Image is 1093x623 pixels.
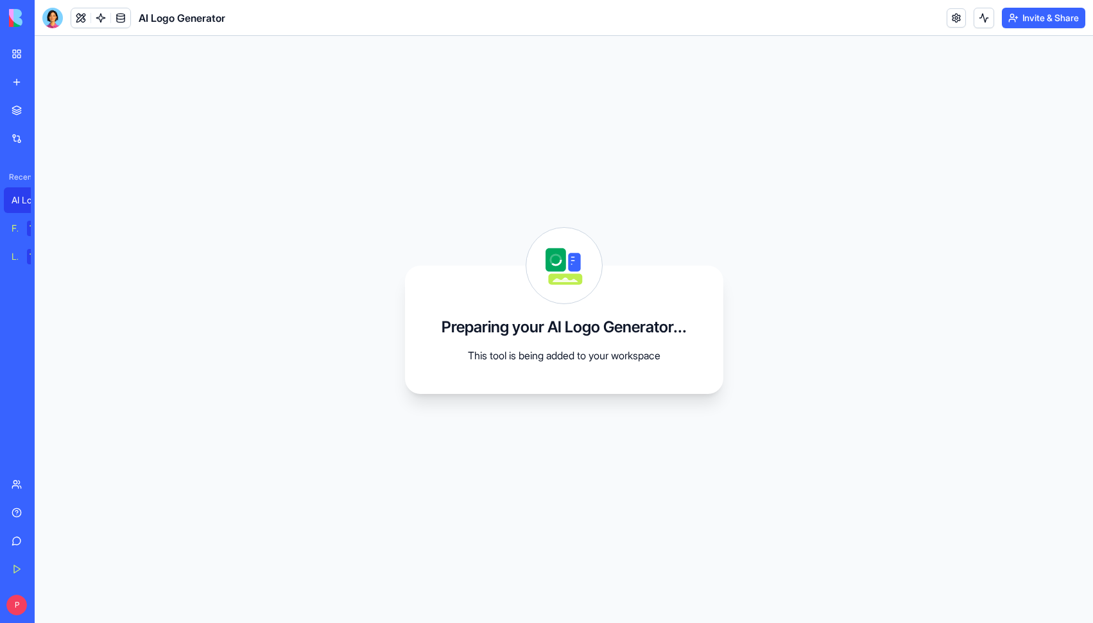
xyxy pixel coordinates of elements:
[139,10,225,26] span: AI Logo Generator
[9,9,89,27] img: logo
[12,222,18,235] div: Feedback Form
[442,317,687,337] h3: Preparing your AI Logo Generator...
[27,221,47,236] div: TRY
[4,187,55,213] a: AI Logo Generator
[12,250,18,263] div: Literary Blog
[1002,8,1085,28] button: Invite & Share
[4,216,55,241] a: Feedback FormTRY
[27,249,47,264] div: TRY
[6,595,27,615] span: P
[4,172,31,182] span: Recent
[4,244,55,269] a: Literary BlogTRY
[436,348,693,363] p: This tool is being added to your workspace
[12,194,47,207] div: AI Logo Generator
